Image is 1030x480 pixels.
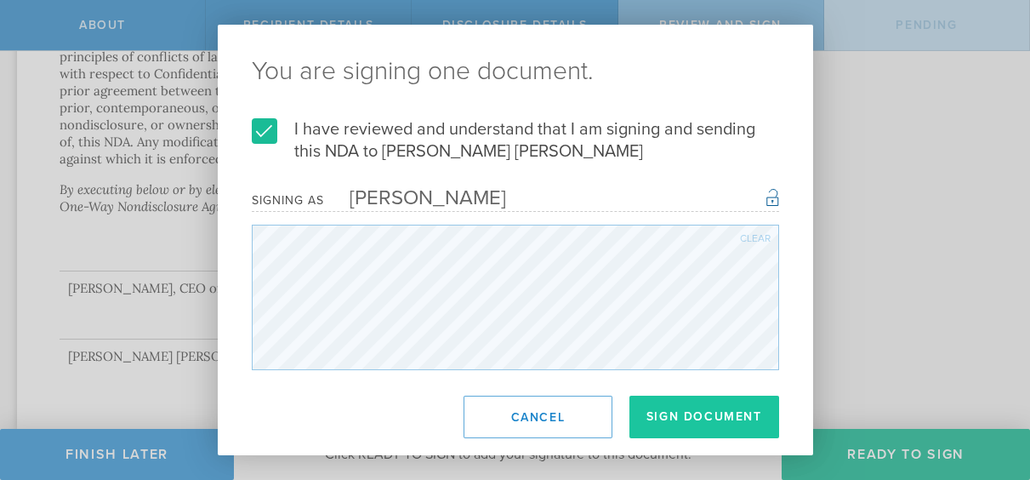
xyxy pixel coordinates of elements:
[464,396,612,438] button: Cancel
[252,59,779,84] ng-pluralize: You are signing one document.
[252,193,324,208] div: Signing as
[324,186,506,210] div: [PERSON_NAME]
[629,396,779,438] button: Sign Document
[252,118,779,163] label: I have reviewed and understand that I am signing and sending this NDA to [PERSON_NAME] [PERSON_NAME]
